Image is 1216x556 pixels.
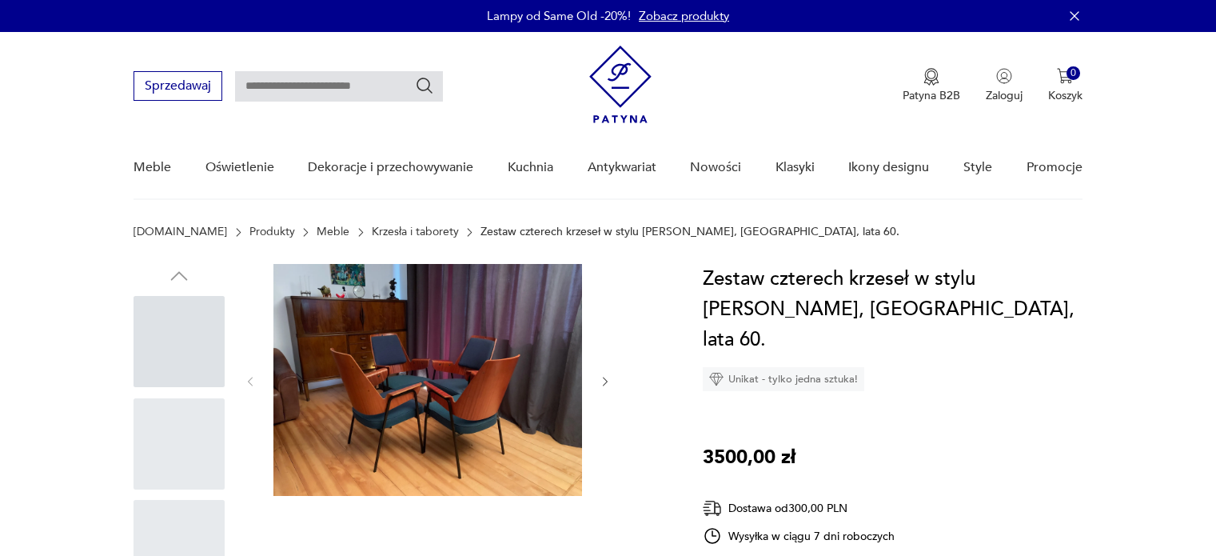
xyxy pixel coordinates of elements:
[480,226,899,238] p: Zestaw czterech krzeseł w stylu [PERSON_NAME], [GEOGRAPHIC_DATA], lata 60.
[986,68,1023,103] button: Zaloguj
[134,226,227,238] a: [DOMAIN_NAME]
[589,46,652,123] img: Patyna - sklep z meblami i dekoracjami vintage
[996,68,1012,84] img: Ikonka użytkownika
[487,8,631,24] p: Lampy od Same Old -20%!
[703,367,864,391] div: Unikat - tylko jedna sztuka!
[703,264,1082,355] h1: Zestaw czterech krzeseł w stylu [PERSON_NAME], [GEOGRAPHIC_DATA], lata 60.
[986,88,1023,103] p: Zaloguj
[703,498,895,518] div: Dostawa od 300,00 PLN
[903,68,960,103] button: Patyna B2B
[308,137,473,198] a: Dekoracje i przechowywanie
[1057,68,1073,84] img: Ikona koszyka
[1048,68,1082,103] button: 0Koszyk
[709,372,724,386] img: Ikona diamentu
[690,137,741,198] a: Nowości
[1027,137,1082,198] a: Promocje
[1048,88,1082,103] p: Koszyk
[372,226,459,238] a: Krzesła i taborety
[588,137,656,198] a: Antykwariat
[963,137,992,198] a: Style
[923,68,939,86] img: Ikona medalu
[903,68,960,103] a: Ikona medaluPatyna B2B
[508,137,553,198] a: Kuchnia
[703,526,895,546] div: Wysyłka w ciągu 7 dni roboczych
[639,8,729,24] a: Zobacz produkty
[848,137,929,198] a: Ikony designu
[134,137,171,198] a: Meble
[134,82,222,93] a: Sprzedawaj
[273,264,582,496] img: Zdjęcie produktu Zestaw czterech krzeseł w stylu Hanno Von Gustedta, Austria, lata 60.
[703,498,722,518] img: Ikona dostawy
[1066,66,1080,80] div: 0
[134,71,222,101] button: Sprzedawaj
[903,88,960,103] p: Patyna B2B
[317,226,349,238] a: Meble
[775,137,815,198] a: Klasyki
[249,226,295,238] a: Produkty
[703,442,795,473] p: 3500,00 zł
[415,76,434,95] button: Szukaj
[205,137,274,198] a: Oświetlenie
